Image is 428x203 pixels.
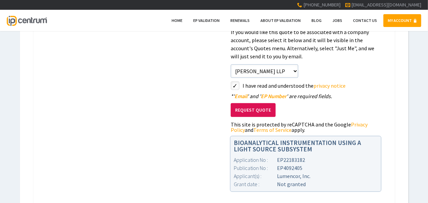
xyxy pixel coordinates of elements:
[7,10,47,31] a: IP Centrum
[230,18,250,23] span: Renewals
[231,121,368,133] a: Privacy Policy
[234,164,277,172] div: Publication No :
[231,93,381,99] div: ' ' and ' ' are required fields.
[243,81,381,90] label: I have read and understood the
[226,14,254,27] a: Renewals
[307,14,326,27] a: Blog
[172,18,182,23] span: Home
[231,122,381,133] div: This site is protected by reCAPTCHA and the Google and apply.
[303,2,341,8] span: [PHONE_NUMBER]
[234,93,247,99] span: Email
[311,18,322,23] span: Blog
[260,18,301,23] span: About EP Validation
[328,14,347,27] a: Jobs
[353,18,377,23] span: Contact Us
[234,156,277,164] div: Application No :
[189,14,224,27] a: EP Validation
[253,126,292,133] a: Terms of Service
[383,14,421,27] a: MY ACCOUNT
[231,28,381,60] p: If you would like this quote to be associated with a company account, please select it below and ...
[351,2,421,8] a: [EMAIL_ADDRESS][DOMAIN_NAME]
[256,14,305,27] a: About EP Validation
[234,172,378,180] div: Lumencor, Inc.
[193,18,220,23] span: EP Validation
[231,81,240,90] label: styled-checkbox
[313,82,346,89] a: privacy notice
[349,14,381,27] a: Contact Us
[234,180,378,188] div: Not granted
[234,140,378,152] h1: BIOANALYTICAL INSTRUMENTATION USING A LIGHT SOURCE SUBSYSTEM
[332,18,342,23] span: Jobs
[234,156,378,164] div: EP22183182
[234,164,378,172] div: EP4092405
[231,103,276,117] button: Request Quote
[261,93,286,99] span: EP Number
[167,14,187,27] a: Home
[234,172,277,180] div: Applicant(s) :
[234,180,277,188] div: Grant date :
